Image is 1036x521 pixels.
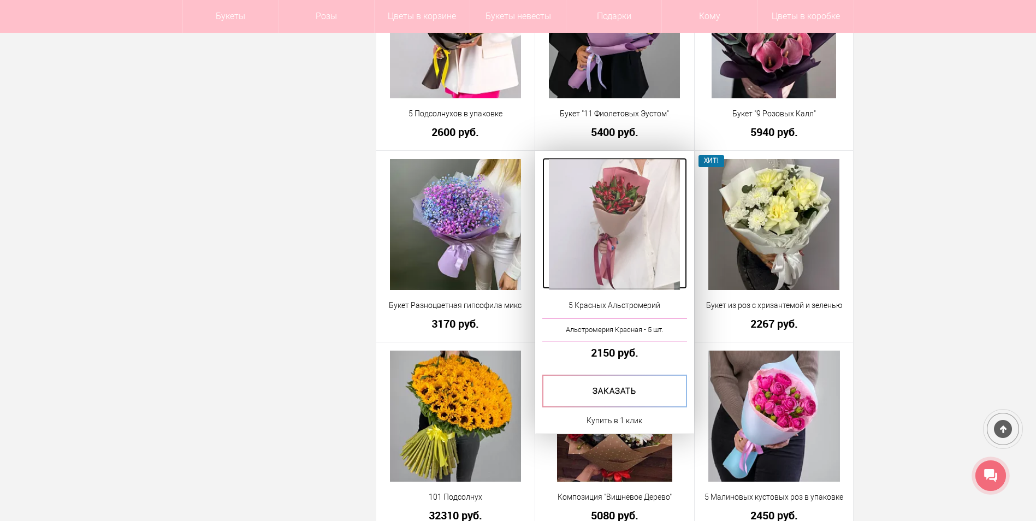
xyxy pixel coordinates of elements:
a: Букет Разноцветная гипсофила микс [383,300,528,311]
a: 2267 руб. [702,318,846,329]
a: 32310 руб. [383,510,528,521]
a: Композиция "Вишнёвое Дерево" [542,492,687,503]
img: 5 Красных Альстромерий [549,159,680,290]
a: 3170 руб. [383,318,528,329]
a: Букет "9 Розовых Калл" [702,108,846,120]
a: 2600 руб. [383,126,528,138]
a: 5940 руб. [702,126,846,138]
img: 5 Малиновых кустовых роз в упаковке [708,351,840,482]
a: 5 Малиновых кустовых роз в упаковке [702,492,846,503]
img: 101 Подсолнух [390,351,521,482]
a: Альстромерия Красная - 5 шт. [542,318,687,341]
span: ХИТ! [698,155,724,167]
a: 5080 руб. [542,510,687,521]
a: 101 Подсолнух [383,492,528,503]
a: 5 Подсолнухов в упаковке [383,108,528,120]
a: 5400 руб. [542,126,687,138]
a: Букет "11 Фиолетовых Эустом" [542,108,687,120]
a: Букет из роз с хризантемой и зеленью [702,300,846,311]
img: Букет Разноцветная гипсофила микс [390,159,521,290]
img: Букет из роз с хризантемой и зеленью [708,159,839,290]
a: 2150 руб. [542,347,687,358]
a: 2450 руб. [702,510,846,521]
a: Купить в 1 клик [587,414,642,427]
a: 5 Красных Альстромерий [542,300,687,311]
